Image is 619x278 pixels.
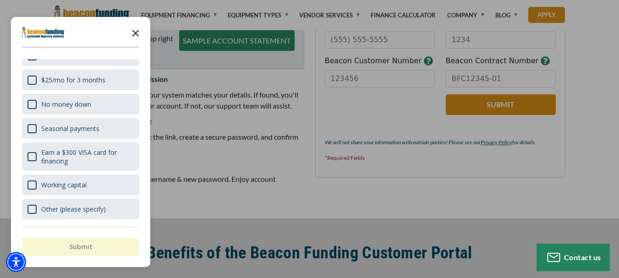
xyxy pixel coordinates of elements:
[6,252,26,272] div: Accessibility Menu
[41,148,134,165] div: Earn a $300 VISA card for financing
[41,180,87,189] div: Working capital
[22,94,139,114] div: No money down
[22,174,139,195] div: Working capital
[41,100,91,109] div: No money down
[564,253,601,262] span: Contact us
[41,205,106,213] div: Other (please specify)
[22,118,139,139] div: Seasonal payments
[41,76,105,84] div: $25/mo for 3 months
[22,199,139,219] div: Other (please specify)
[22,27,65,38] img: Company logo
[537,244,610,271] button: Contact us
[126,23,145,42] button: Close the survey
[22,238,139,256] button: Submit
[22,142,139,171] div: Earn a $300 VISA card for financing
[22,70,139,90] div: $25/mo for 3 months
[11,17,150,267] div: Survey
[41,124,99,133] div: Seasonal payments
